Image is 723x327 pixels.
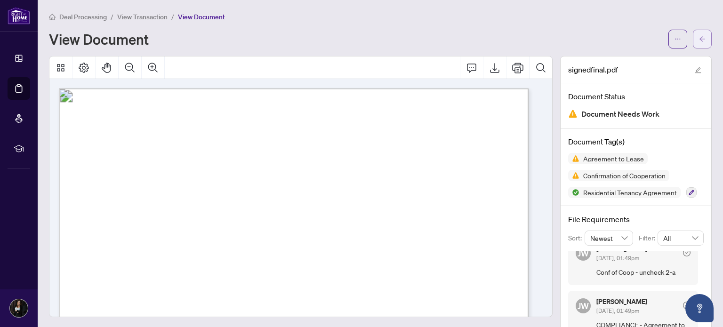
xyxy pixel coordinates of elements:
[663,231,698,245] span: All
[568,187,579,198] img: Status Icon
[579,189,681,196] span: Residential Tenancy Agreement
[695,67,701,73] span: edit
[596,267,691,278] span: Conf of Coop - uncheck 2-a
[568,136,704,147] h4: Document Tag(s)
[8,7,30,24] img: logo
[568,64,618,75] span: signedfinal.pdf
[568,109,578,119] img: Document Status
[117,13,168,21] span: View Transaction
[49,32,149,47] h1: View Document
[578,299,589,312] span: JW
[699,36,706,42] span: arrow-left
[596,298,647,305] h5: [PERSON_NAME]
[568,91,704,102] h4: Document Status
[178,13,225,21] span: View Document
[568,170,579,181] img: Status Icon
[568,214,704,225] h4: File Requirements
[581,108,659,120] span: Document Needs Work
[685,294,714,322] button: Open asap
[683,249,691,256] span: check-circle
[10,299,28,317] img: Profile Icon
[59,13,107,21] span: Deal Processing
[579,155,648,162] span: Agreement to Lease
[578,247,589,260] span: JW
[49,14,56,20] span: home
[590,231,628,245] span: Newest
[579,172,669,179] span: Confirmation of Cooperation
[683,302,691,309] span: check-circle
[675,36,681,42] span: ellipsis
[639,233,658,243] p: Filter:
[596,255,639,262] span: [DATE], 01:49pm
[568,233,585,243] p: Sort:
[568,153,579,164] img: Status Icon
[596,307,639,314] span: [DATE], 01:49pm
[171,11,174,22] li: /
[111,11,113,22] li: /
